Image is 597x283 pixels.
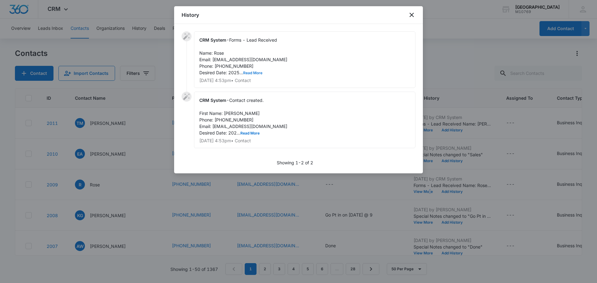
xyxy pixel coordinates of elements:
[199,139,410,143] p: [DATE] 4:53pm • Contact
[199,98,226,103] span: CRM System
[240,131,260,135] button: Read More
[199,78,410,83] p: [DATE] 4:53pm • Contact
[243,71,262,75] button: Read More
[199,98,287,135] span: Contact created. First Name: [PERSON_NAME] Phone: [PHONE_NUMBER] Email: [EMAIL_ADDRESS][DOMAIN_NA...
[194,31,415,88] div: -
[199,37,226,43] span: CRM System
[182,11,199,19] h1: History
[277,159,313,166] p: Showing 1-2 of 2
[408,11,415,19] button: close
[194,92,415,148] div: -
[199,37,287,75] span: Forms - Lead Received Name: Rose Email: [EMAIL_ADDRESS][DOMAIN_NAME] Phone: [PHONE_NUMBER] Desire...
